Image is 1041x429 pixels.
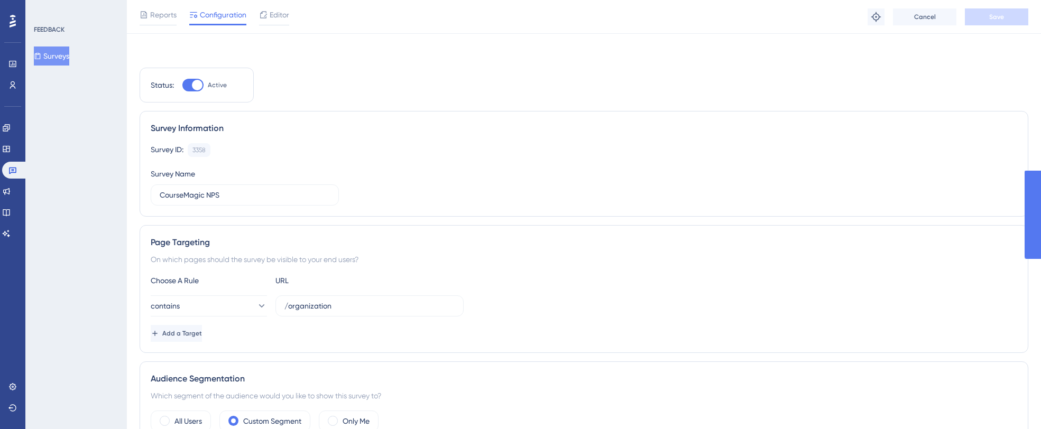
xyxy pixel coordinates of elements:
[284,300,455,312] input: yourwebsite.com/path
[151,122,1017,135] div: Survey Information
[162,329,202,338] span: Add a Target
[243,415,301,427] label: Custom Segment
[151,167,195,180] div: Survey Name
[34,46,69,66] button: Surveys
[200,8,246,21] span: Configuration
[151,372,1017,385] div: Audience Segmentation
[160,189,330,201] input: Type your Survey name
[151,236,1017,249] div: Page Targeting
[151,274,267,287] div: Choose A Rule
[151,143,183,157] div: Survey ID:
[150,8,177,21] span: Reports
[914,13,936,21] span: Cancel
[151,79,174,91] div: Status:
[151,300,180,312] span: contains
[965,8,1028,25] button: Save
[989,13,1004,21] span: Save
[151,325,202,342] button: Add a Target
[997,387,1028,419] iframe: UserGuiding AI Assistant Launcher
[275,274,392,287] div: URL
[151,389,1017,402] div: Which segment of the audience would you like to show this survey to?
[270,8,289,21] span: Editor
[192,146,206,154] div: 3358
[174,415,202,427] label: All Users
[151,253,1017,266] div: On which pages should the survey be visible to your end users?
[893,8,956,25] button: Cancel
[343,415,370,427] label: Only Me
[208,81,227,89] span: Active
[34,25,65,34] div: FEEDBACK
[151,295,267,316] button: contains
